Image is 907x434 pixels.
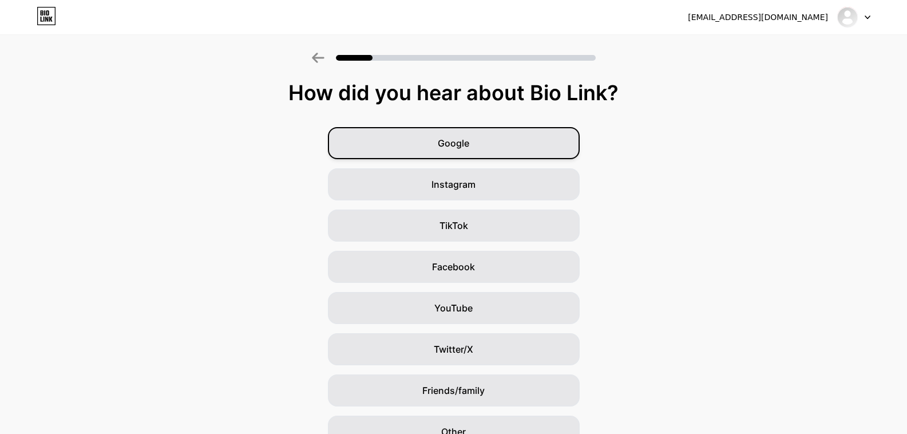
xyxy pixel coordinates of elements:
span: Google [438,136,469,150]
span: Twitter/X [434,342,473,356]
div: How did you hear about Bio Link? [6,81,901,104]
div: [EMAIL_ADDRESS][DOMAIN_NAME] [688,11,828,23]
span: YouTube [434,301,473,315]
span: Instagram [431,177,476,191]
span: Friends/family [422,384,485,397]
span: TikTok [439,219,468,232]
span: Facebook [432,260,475,274]
img: zofuly [837,6,858,28]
